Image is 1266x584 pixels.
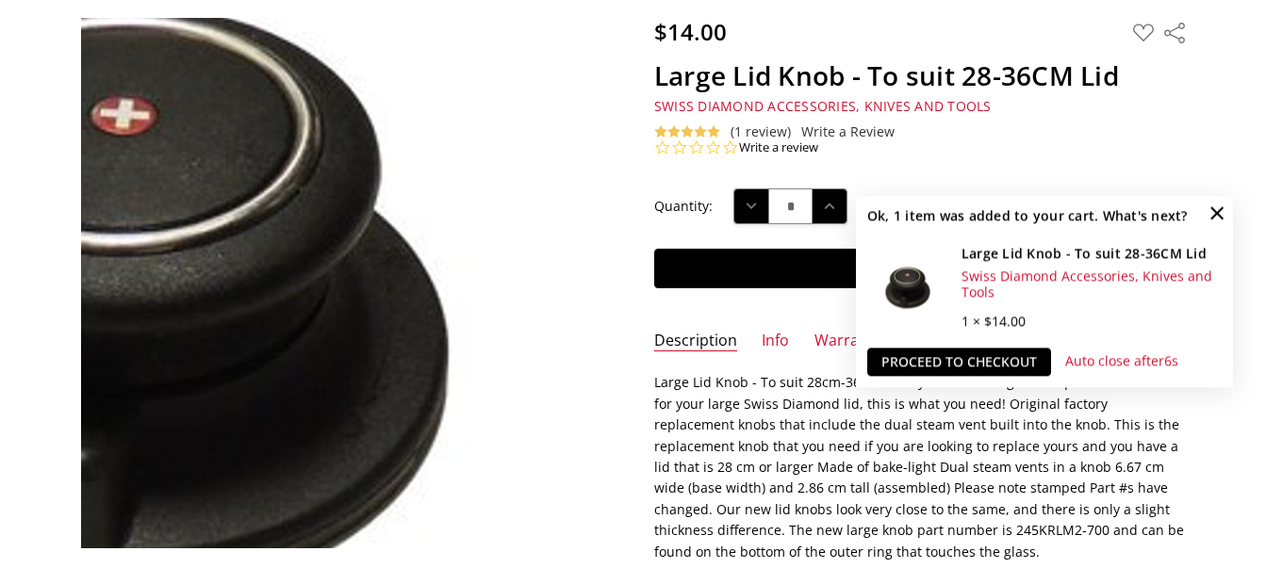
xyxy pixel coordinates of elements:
p: Large Lid Knob - To suit 28cm-36cm Lid If you are looking for a replacement knob for your large S... [654,372,1185,562]
a: (1 review) [731,124,791,139]
a: Info [762,331,789,352]
span: $14.00 [654,16,727,47]
div: Swiss Diamond Accessories, Knives and Tools [962,268,1222,300]
span: 6 [1164,351,1172,369]
h4: Large Lid Knob - To suit 28-36CM Lid [962,245,1222,262]
p: Auto close after s [1065,350,1178,371]
span: Swiss Diamond Accessories, Knives and Tools [654,97,992,115]
a: Proceed to checkout [867,348,1051,376]
img: Large Lid Knob - To suit 28-36CM Lid [875,245,943,328]
a: Close [1202,197,1232,227]
h1: Large Lid Knob - To suit 28-36CM Lid [654,59,1185,92]
div: 1 × $14.00 [962,311,1222,332]
h2: Ok, 1 item was added to your cart. What's next? [867,207,1190,224]
a: Description [654,331,737,352]
a: Warranty [814,331,881,352]
a: Write a Review [801,124,895,139]
label: Quantity: [654,196,713,217]
span: × [1202,197,1232,227]
a: Write a review [739,139,818,156]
